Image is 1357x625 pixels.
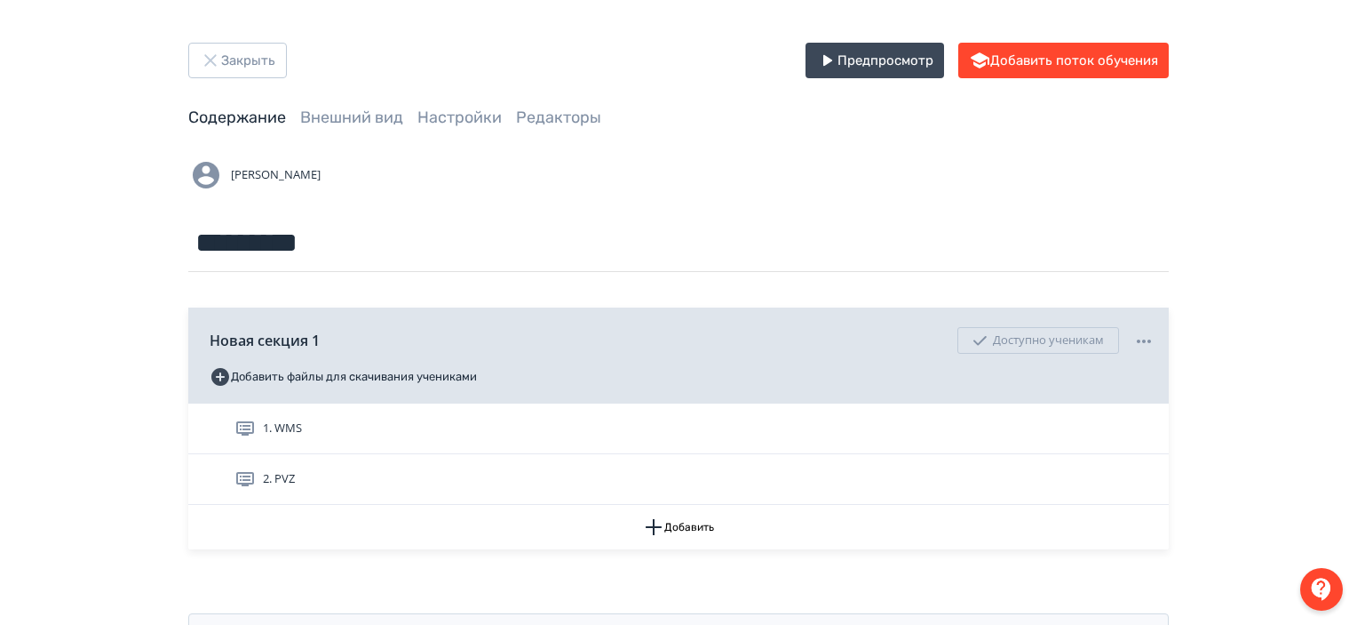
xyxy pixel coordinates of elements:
span: [PERSON_NAME] [231,166,321,184]
div: Доступно ученикам [957,327,1119,354]
button: Добавить поток обучения [958,43,1169,78]
span: 1. WMS [263,420,302,437]
span: 2. PVZ [263,470,295,488]
a: Внешний вид [300,108,403,127]
button: Предпросмотр [805,43,944,78]
span: Новая секция 1 [210,330,320,351]
div: 2. PVZ [188,454,1169,505]
a: Содержание [188,108,286,127]
a: Настройки [417,108,502,127]
a: Редакторы [516,108,601,127]
div: 1. WMS [188,404,1169,454]
button: Добавить файлы для скачивания учениками [210,363,477,391]
button: Добавить [188,505,1169,549]
button: Закрыть [188,43,287,78]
